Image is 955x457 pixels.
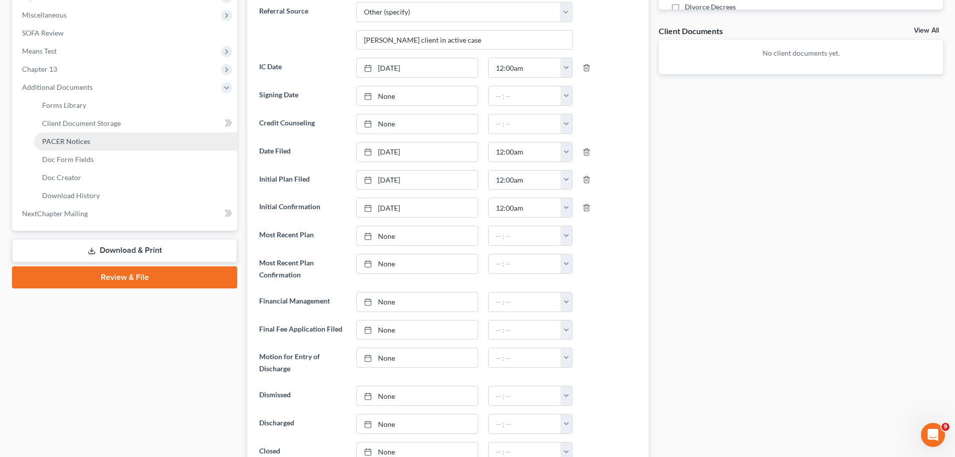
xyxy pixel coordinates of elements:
[34,150,237,169] a: Doc Form Fields
[357,348,478,367] a: None
[357,292,478,312] a: None
[12,266,237,288] a: Review & File
[254,2,351,50] label: Referral Source
[42,191,100,200] span: Download History
[489,171,561,190] input: -- : --
[489,414,561,433] input: -- : --
[357,198,478,217] a: [DATE]
[489,114,561,133] input: -- : --
[22,83,93,91] span: Additional Documents
[254,292,351,312] label: Financial Management
[659,26,723,36] div: Client Documents
[357,414,478,433] a: None
[22,65,57,73] span: Chapter 13
[254,386,351,406] label: Dismissed
[357,386,478,405] a: None
[22,47,57,55] span: Means Test
[914,27,939,34] a: View All
[34,187,237,205] a: Download History
[14,205,237,223] a: NextChapter Mailing
[34,132,237,150] a: PACER Notices
[357,321,478,340] a: None
[22,11,67,19] span: Miscellaneous
[667,48,935,58] p: No client documents yet.
[489,386,561,405] input: -- : --
[357,31,572,50] input: Other Referral Source
[357,142,478,162] a: [DATE]
[254,414,351,434] label: Discharged
[254,254,351,284] label: Most Recent Plan Confirmation
[357,58,478,77] a: [DATE]
[489,198,561,217] input: -- : --
[14,24,237,42] a: SOFA Review
[254,170,351,190] label: Initial Plan Filed
[34,114,237,132] a: Client Document Storage
[941,423,949,431] span: 9
[42,173,81,182] span: Doc Creator
[489,292,561,312] input: -- : --
[254,86,351,106] label: Signing Date
[489,254,561,273] input: -- : --
[34,96,237,114] a: Forms Library
[12,239,237,262] a: Download & Print
[42,155,94,164] span: Doc Form Fields
[254,226,351,246] label: Most Recent Plan
[489,321,561,340] input: -- : --
[34,169,237,187] a: Doc Creator
[357,254,478,273] a: None
[42,101,86,109] span: Forms Library
[489,86,561,105] input: -- : --
[357,114,478,133] a: None
[357,86,478,105] a: None
[489,142,561,162] input: -- : --
[357,171,478,190] a: [DATE]
[254,58,351,78] label: IC Date
[42,137,90,145] span: PACER Notices
[357,226,478,245] a: None
[254,142,351,162] label: Date Filed
[42,119,121,127] span: Client Document Storage
[254,320,351,340] label: Final Fee Application Filed
[489,348,561,367] input: -- : --
[254,198,351,218] label: Initial Confirmation
[489,58,561,77] input: -- : --
[254,348,351,378] label: Motion for Entry of Discharge
[685,2,736,12] span: Divorce Decrees
[489,226,561,245] input: -- : --
[22,29,64,37] span: SOFA Review
[22,209,88,218] span: NextChapter Mailing
[254,114,351,134] label: Credit Counseling
[921,423,945,447] iframe: Intercom live chat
